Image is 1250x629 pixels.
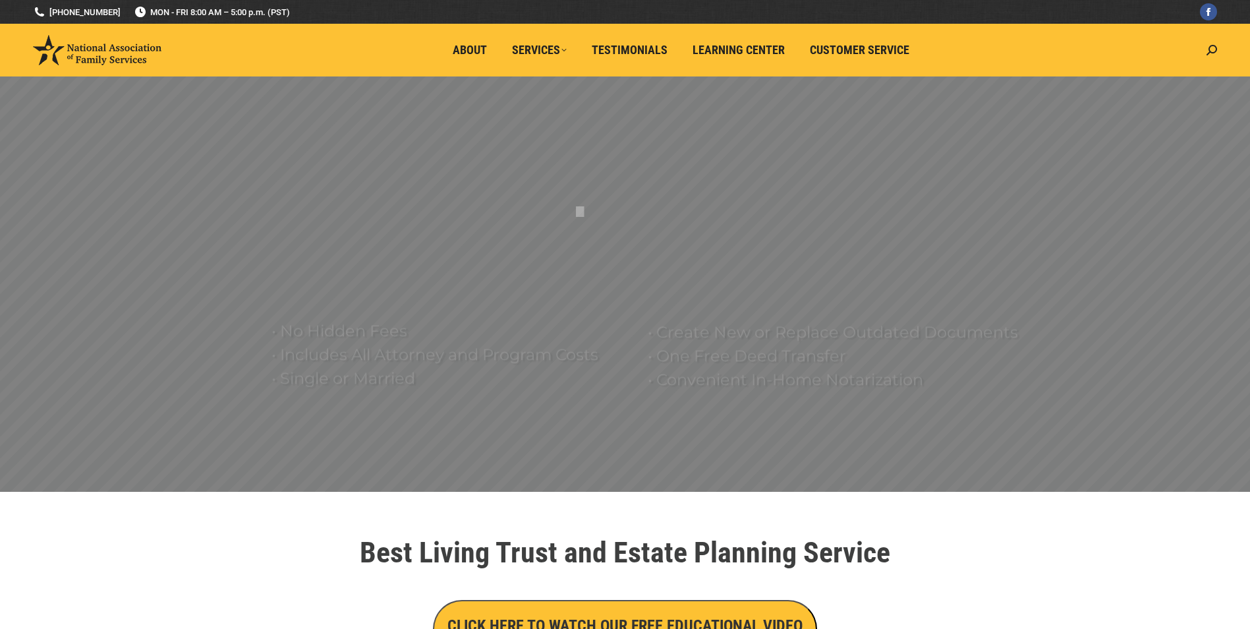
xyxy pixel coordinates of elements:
[480,160,502,213] div: V
[134,6,290,18] span: MON - FRI 8:00 AM – 5:00 p.m. (PST)
[683,38,794,63] a: Learning Center
[512,43,567,57] span: Services
[1200,3,1217,20] a: Facebook page opens in new window
[801,38,919,63] a: Customer Service
[33,35,161,65] img: National Association of Family Services
[810,43,909,57] span: Customer Service
[453,43,487,57] span: About
[592,43,668,57] span: Testimonials
[33,6,121,18] a: [PHONE_NUMBER]
[648,320,1030,392] rs-layer: • Create New or Replace Outdated Documents • One Free Deed Transfer • Convenient In-Home Notariza...
[571,171,589,224] div: T
[256,538,994,567] h1: Best Living Trust and Estate Planning Service
[582,38,677,63] a: Testimonials
[443,38,496,63] a: About
[271,319,631,390] rs-layer: • No Hidden Fees • Includes All Attorney and Program Costs • Single or Married
[693,43,785,57] span: Learning Center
